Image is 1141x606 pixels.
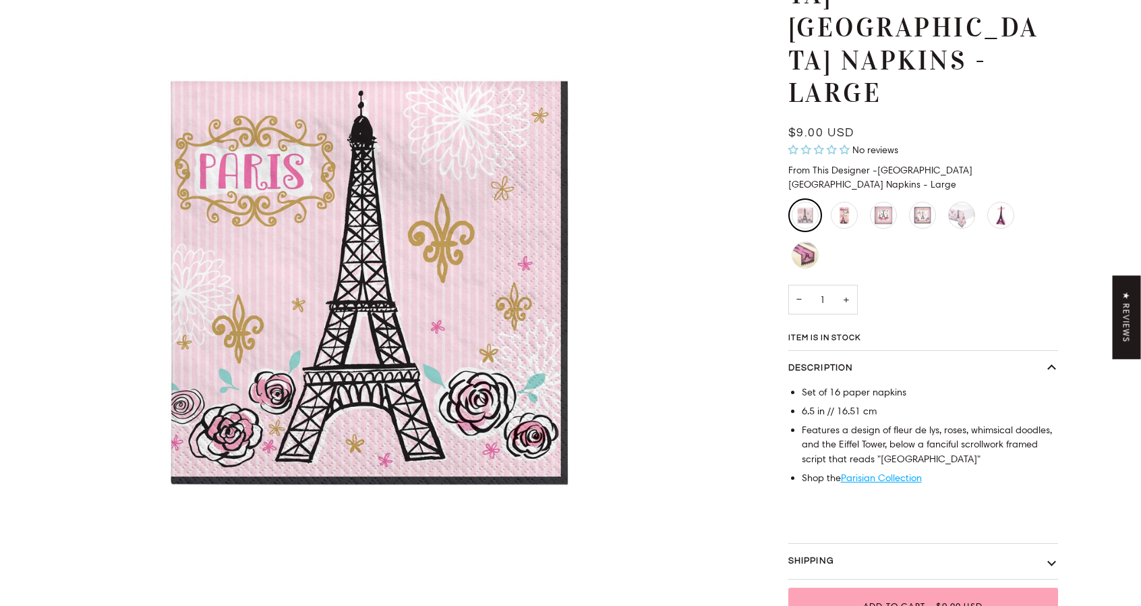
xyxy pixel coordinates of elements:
li: 6.5 in // 16.51 cm [802,404,1058,419]
span: - [873,164,877,176]
input: Quantity [788,285,858,315]
span: $9.00 USD [788,127,854,139]
a: Parisian Collection [841,472,922,484]
li: Eiffel Tower Paris Plates - Large [867,198,900,232]
button: Decrease quantity [788,285,810,315]
button: Description [788,351,1058,386]
button: Shipping [788,544,1058,579]
li: Eiffel Tower Paris Napkins - Large [788,198,822,232]
li: Shop the [802,471,1058,486]
li: Set of 16 paper napkins [802,385,1058,400]
li: Parisian Guest Towel Napkins [827,198,861,232]
span: [GEOGRAPHIC_DATA] [GEOGRAPHIC_DATA] Napkins - Large [788,164,972,190]
li: Pink Parisian Eiffel Tower Table Cover [945,198,978,232]
div: Click to open Judge.me floating reviews tab [1113,275,1141,359]
li: Eiffel Tower Paris Plates - Small [906,198,939,232]
span: Item is in stock [788,334,885,342]
button: Increase quantity [835,285,858,315]
li: Pink Parisian Eiffel Tower Table Runner [788,238,822,272]
span: No reviews [852,144,898,156]
span: From This Designer [788,164,870,176]
li: Features a design of fleur de lys, roses, whimsical doodles, and the Eiffel Tower, below a fancif... [802,423,1058,467]
li: Eiffel Tower Favour Boxes [984,198,1018,232]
